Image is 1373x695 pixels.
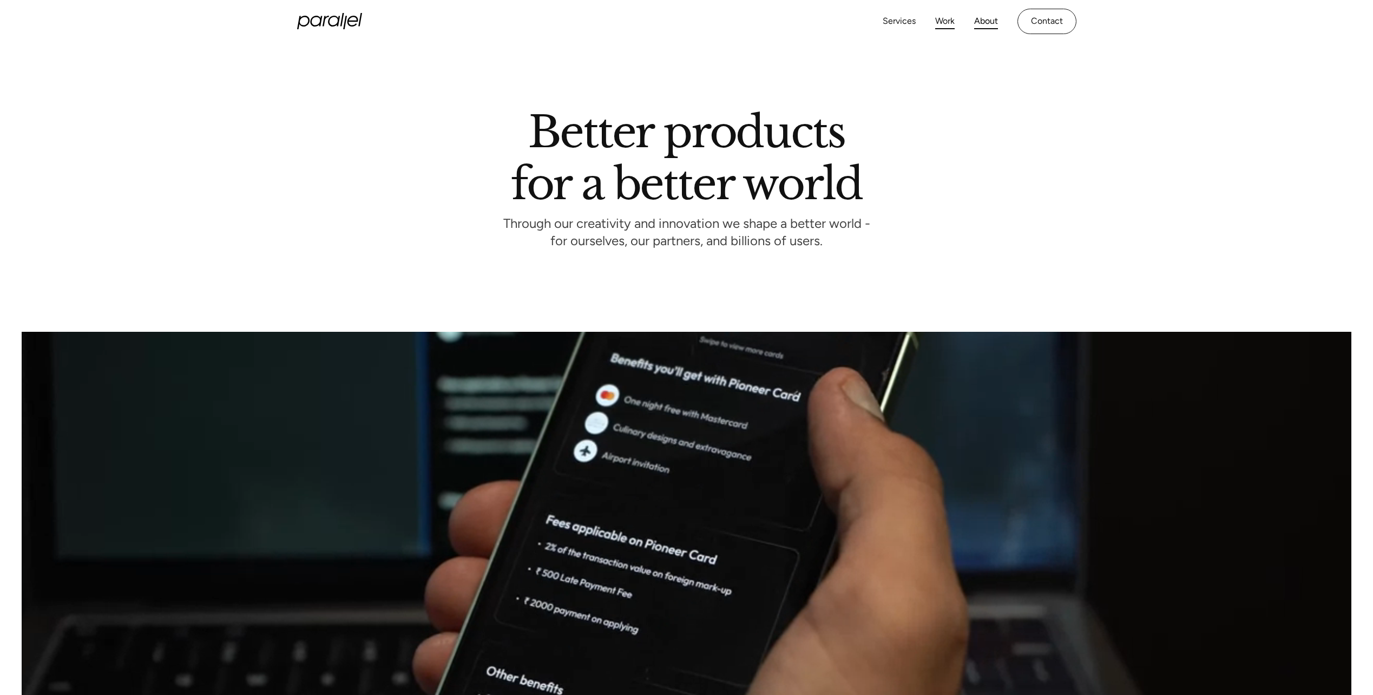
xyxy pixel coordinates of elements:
[1017,9,1076,34] a: Contact
[935,14,955,29] a: Work
[297,13,362,29] a: home
[974,14,998,29] a: About
[503,219,870,248] p: Through our creativity and innovation we shape a better world - for ourselves, our partners, and ...
[511,116,862,200] h1: Better products for a better world
[883,14,916,29] a: Services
